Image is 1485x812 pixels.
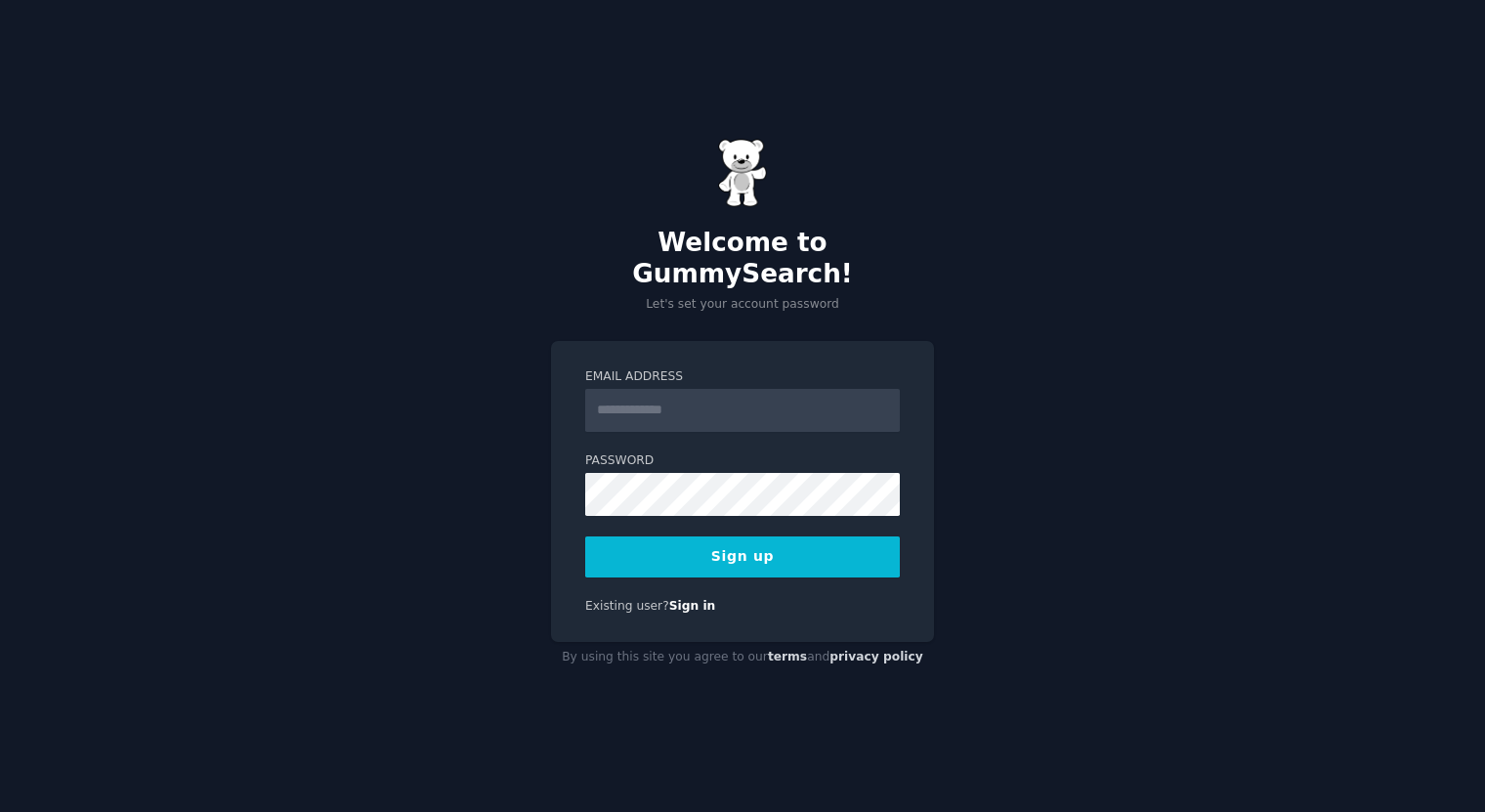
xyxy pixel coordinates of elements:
span: Existing user? [585,599,669,613]
a: terms [768,650,807,663]
button: Sign up [585,536,900,577]
h2: Welcome to GummySearch! [551,228,934,289]
img: Gummy Bear [718,139,767,207]
a: privacy policy [829,650,923,663]
div: By using this site you agree to our and [551,642,934,673]
label: Password [585,452,900,470]
label: Email Address [585,368,900,386]
a: Sign in [669,599,716,613]
p: Let's set your account password [551,296,934,314]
